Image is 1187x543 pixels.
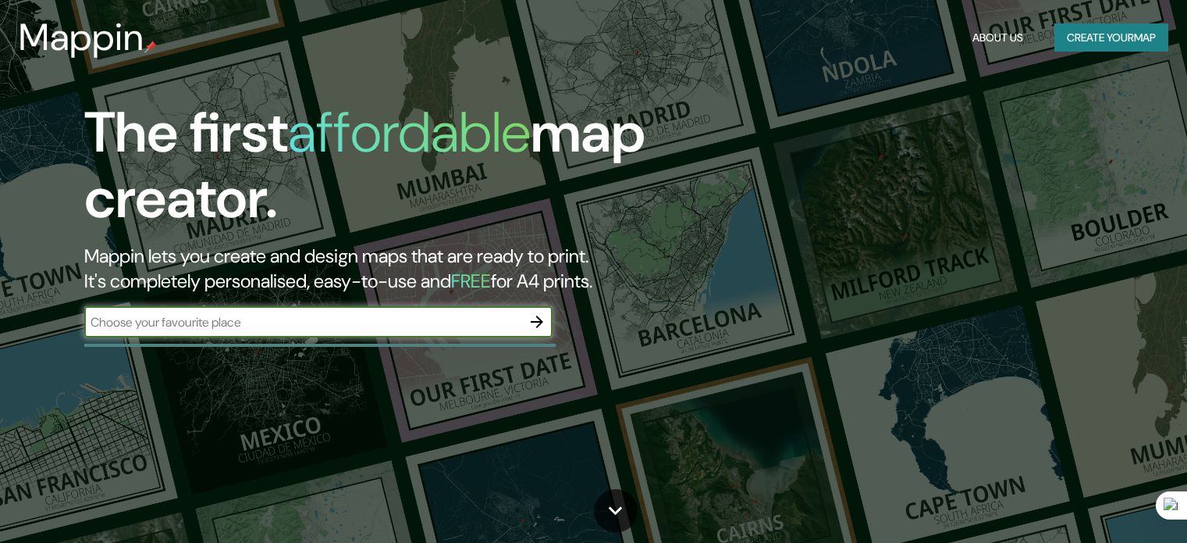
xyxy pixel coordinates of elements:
[1054,23,1168,52] button: Create yourmap
[84,313,521,331] input: Choose your favourite place
[19,16,144,59] h3: Mappin
[144,41,157,53] img: mappin-pin
[451,269,491,293] h5: FREE
[288,96,531,169] h1: affordable
[84,244,678,294] h2: Mappin lets you create and design maps that are ready to print. It's completely personalised, eas...
[1048,482,1170,526] iframe: Help widget launcher
[84,100,678,244] h1: The first map creator.
[966,23,1029,52] button: About Us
